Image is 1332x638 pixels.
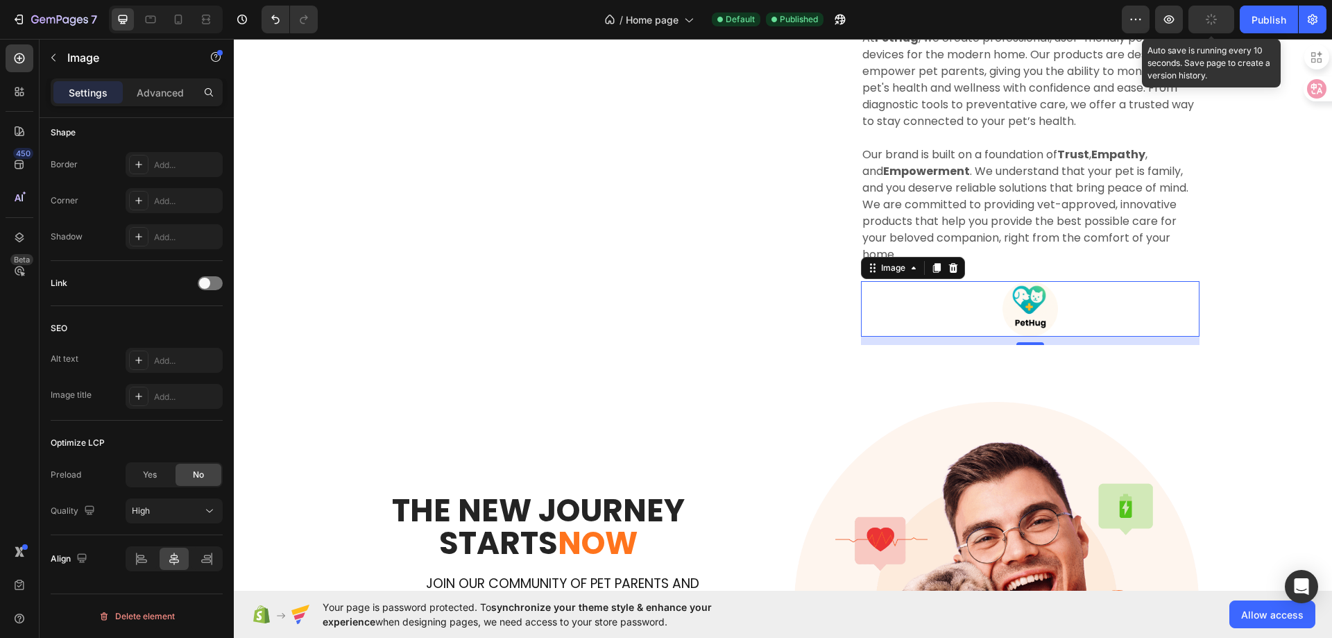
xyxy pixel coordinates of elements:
span: Join our community of pet parents and [192,535,466,554]
div: Publish [1252,12,1286,27]
iframe: Design area [234,39,1332,591]
div: Add... [154,355,219,367]
button: Allow access [1229,601,1315,628]
div: Add... [154,231,219,244]
button: 7 [6,6,103,33]
strong: Empathy [857,108,912,124]
div: Alt text [51,353,78,365]
div: Add... [154,159,219,171]
p: Advanced [137,85,184,100]
div: Border [51,158,78,171]
p: Our brand is built on a foundation of , , and . We understand that your pet is family, and you de... [629,108,964,224]
span: Allow access [1241,607,1304,622]
div: Image [644,223,674,235]
div: Preload [51,469,81,481]
p: 7 [91,11,97,28]
div: Image title [51,389,92,401]
div: Add... [154,391,219,403]
span: Yes [143,469,157,481]
div: Corner [51,194,78,207]
span: Home page [626,12,678,27]
div: Optimize LCP [51,437,105,449]
div: Shape [51,126,76,139]
div: Link [51,277,67,289]
span: synchronize your theme style & enhance your experience [323,601,712,628]
div: SEO [51,322,67,335]
strong: Trust [823,108,855,124]
div: Add... [154,195,219,208]
div: 450 [13,148,33,159]
p: Settings [69,85,108,100]
div: Quality [51,502,98,521]
p: Image [67,49,185,66]
div: Shadow [51,230,83,243]
button: Delete element [51,605,223,628]
span: THE NEW JOURNEY STARTS [158,450,451,526]
button: Publish [1240,6,1298,33]
span: Your page is password protected. To when designing pages, we need access to your store password. [323,600,766,629]
div: Undo/Redo [262,6,318,33]
div: Open Intercom Messenger [1285,570,1318,603]
div: Beta [10,254,33,265]
img: gempages_580742289287021481-d938679a-95b2-4a21-9828-123cd156986a.png [769,242,824,298]
span: No [193,469,204,481]
div: Delete element [99,608,175,625]
span: Default [726,13,755,26]
button: High [126,498,223,523]
span: NOW [324,482,404,526]
span: Published [780,13,818,26]
span: High [132,505,150,516]
span: / [620,12,623,27]
strong: Empowerment [649,124,736,140]
div: Align [51,550,90,569]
